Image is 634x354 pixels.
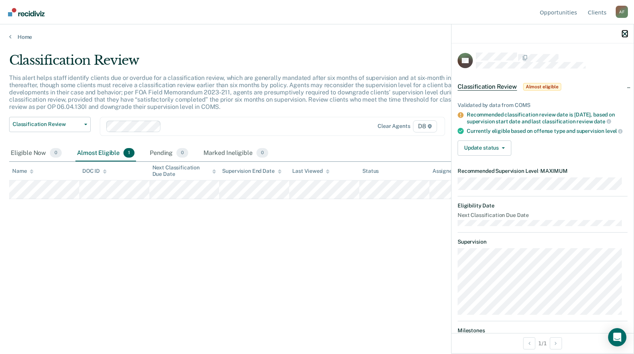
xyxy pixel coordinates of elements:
div: Eligible Now [9,145,63,162]
div: Pending [148,145,190,162]
span: 1 [123,148,134,158]
span: 0 [256,148,268,158]
div: Clear agents [378,123,410,129]
div: 1 / 1 [451,333,634,353]
span: Almost eligible [523,83,561,91]
div: Almost Eligible [75,145,136,162]
div: Last Viewed [292,168,329,174]
div: A F [616,6,628,18]
div: Recommended classification review date is [DATE], based on supervision start date and last classi... [467,112,628,124]
button: Previous Opportunity [523,337,535,349]
div: Classification ReviewAlmost eligible [451,75,634,99]
span: level [605,128,623,134]
div: Validated by data from COMS [458,102,628,108]
div: Marked Ineligible [202,145,270,162]
dt: Recommended Supervision Level MAXIMUM [458,168,628,174]
p: This alert helps staff identify clients due or overdue for a classification review, which are gen... [9,74,476,111]
span: 0 [50,148,62,158]
div: Classification Review [9,53,485,74]
div: Name [12,168,34,174]
div: Assigned to [432,168,468,174]
div: DOC ID [82,168,107,174]
dt: Next Classification Due Date [458,212,628,218]
div: Currently eligible based on offense type and supervision [467,128,628,134]
span: • [538,168,540,174]
dt: Supervision [458,239,628,245]
div: Open Intercom Messenger [608,328,626,346]
span: Classification Review [13,121,81,128]
a: Home [9,33,625,40]
button: Next Opportunity [550,337,562,349]
dt: Eligibility Date [458,203,628,209]
button: Update status [458,140,511,156]
img: Recidiviz [8,8,45,16]
div: Status [362,168,379,174]
span: 0 [176,148,188,158]
button: Profile dropdown button [616,6,628,18]
dt: Milestones [458,327,628,334]
div: Supervision End Date [222,168,281,174]
span: Classification Review [458,83,517,91]
div: Next Classification Due Date [152,164,216,177]
span: D8 [413,120,437,132]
